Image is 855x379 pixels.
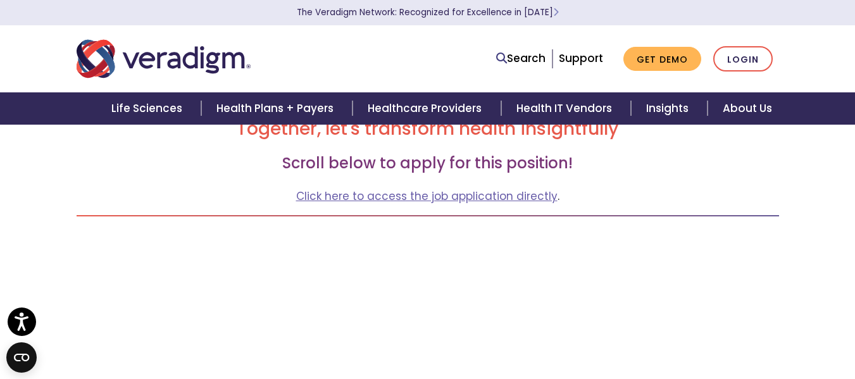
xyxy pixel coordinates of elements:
a: Login [713,46,773,72]
a: Search [496,50,546,67]
a: The Veradigm Network: Recognized for Excellence in [DATE]Learn More [297,6,559,18]
a: Click here to access the job application directly [296,189,558,204]
h3: Scroll below to apply for this position! [77,154,779,173]
a: Insights [631,92,708,125]
h2: Together, let's transform health insightfully [77,118,779,140]
a: Life Sciences [96,92,201,125]
a: Support [559,51,603,66]
a: About Us [708,92,787,125]
span: Learn More [553,6,559,18]
a: Get Demo [623,47,701,71]
img: Veradigm logo [77,38,251,80]
a: Health IT Vendors [501,92,631,125]
p: . [77,188,779,205]
button: Open CMP widget [6,342,37,373]
a: Health Plans + Payers [201,92,353,125]
a: Healthcare Providers [353,92,501,125]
